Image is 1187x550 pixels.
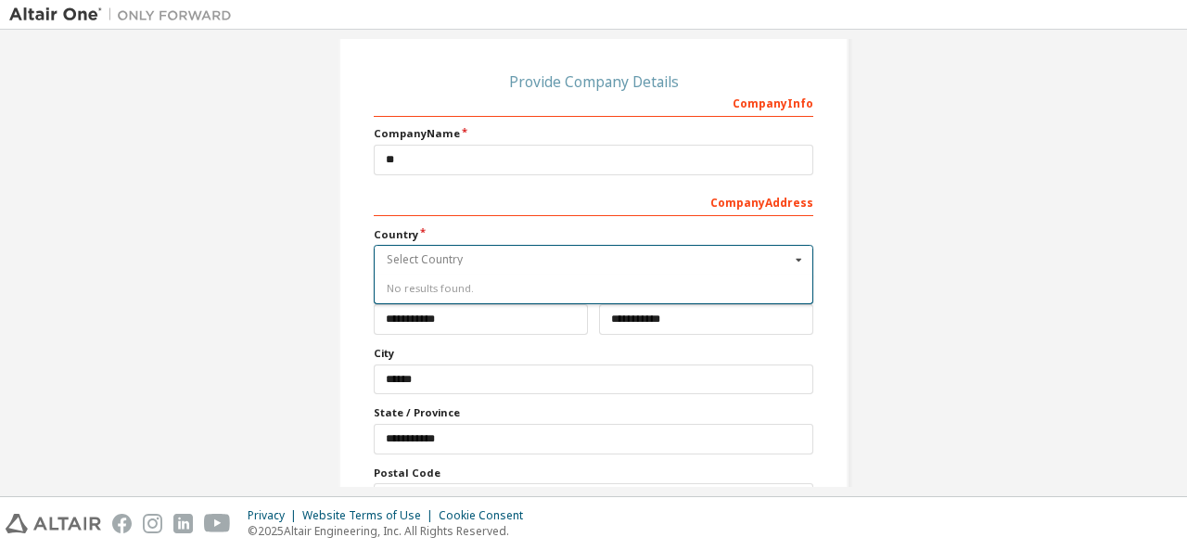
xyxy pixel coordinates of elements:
img: Altair One [9,6,241,24]
div: Company Info [374,87,813,117]
label: Country [374,227,813,242]
p: © 2025 Altair Engineering, Inc. All Rights Reserved. [248,523,534,539]
div: Company Address [374,186,813,216]
div: Privacy [248,508,302,523]
div: No results found. [374,275,813,303]
img: instagram.svg [143,514,162,533]
label: Postal Code [374,466,813,480]
label: Company Name [374,126,813,141]
img: linkedin.svg [173,514,193,533]
div: Website Terms of Use [302,508,439,523]
img: facebook.svg [112,514,132,533]
div: Provide Company Details [374,76,813,87]
label: State / Province [374,405,813,420]
label: City [374,346,813,361]
div: Cookie Consent [439,508,534,523]
img: youtube.svg [204,514,231,533]
img: altair_logo.svg [6,514,101,533]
